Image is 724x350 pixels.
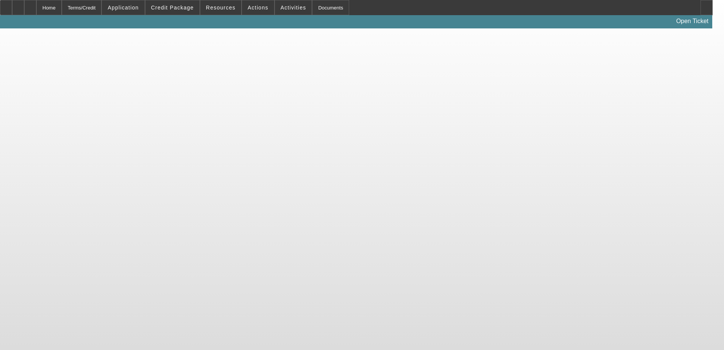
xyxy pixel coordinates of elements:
span: Credit Package [151,5,194,11]
button: Resources [200,0,241,15]
span: Actions [248,5,268,11]
span: Resources [206,5,236,11]
button: Credit Package [145,0,200,15]
button: Actions [242,0,274,15]
button: Activities [275,0,312,15]
button: Application [102,0,144,15]
a: Open Ticket [673,15,712,28]
span: Activities [281,5,306,11]
span: Application [108,5,139,11]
